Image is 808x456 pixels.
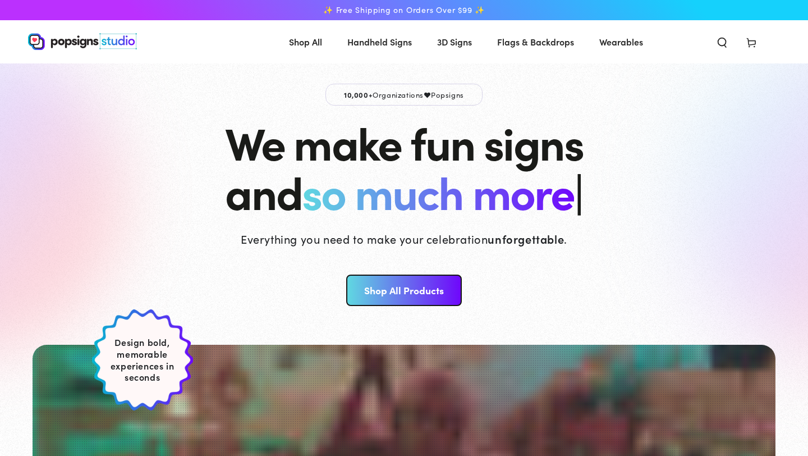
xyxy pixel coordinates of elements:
[574,159,582,222] span: |
[437,34,472,50] span: 3D Signs
[347,34,412,50] span: Handheld Signs
[497,34,574,50] span: Flags & Backdrops
[289,34,322,50] span: Shop All
[599,34,643,50] span: Wearables
[344,89,373,99] span: 10,000+
[241,231,567,247] p: Everything you need to make your celebration .
[302,159,574,222] span: so much more
[339,27,420,57] a: Handheld Signs
[489,27,582,57] a: Flags & Backdrops
[225,117,583,216] h1: We make fun signs and
[708,29,737,54] summary: Search our site
[281,27,330,57] a: Shop All
[346,275,461,306] a: Shop All Products
[323,5,485,15] span: ✨ Free Shipping on Orders Over $99 ✨
[488,231,564,247] strong: unforgettable
[429,27,480,57] a: 3D Signs
[591,27,651,57] a: Wearables
[325,84,483,106] p: Organizations Popsigns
